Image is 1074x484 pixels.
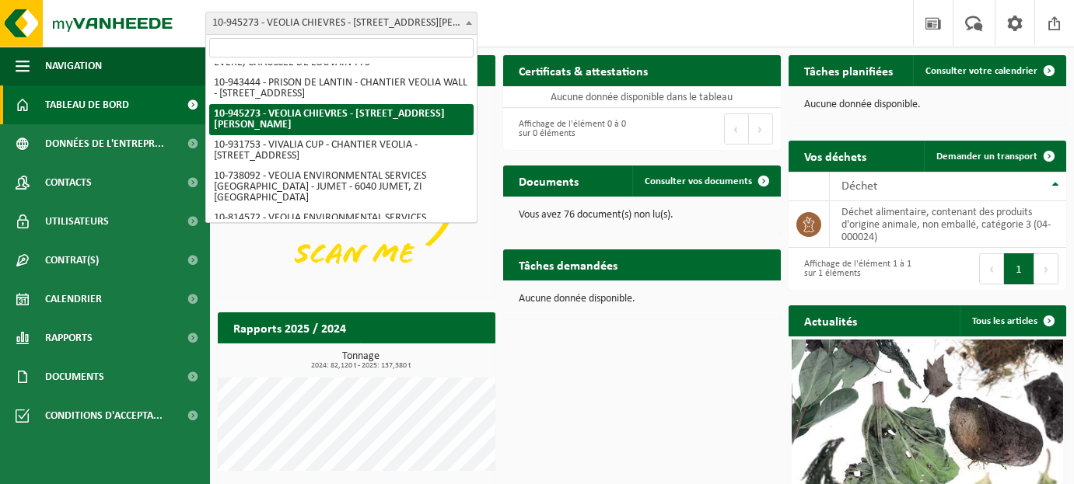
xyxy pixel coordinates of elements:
[924,141,1065,172] a: Demander un transport
[45,280,102,319] span: Calendrier
[503,165,594,196] h2: Documents
[841,180,877,193] span: Déchet
[511,112,635,146] div: Affichage de l'élément 0 à 0 sur 0 éléments
[209,73,474,104] li: 10-943444 - PRISON DE LANTIN - CHANTIER VEOLIA WALL - [STREET_ADDRESS]
[645,176,752,186] span: Consulter vos documents
[804,99,1051,110] p: Aucune donnée disponible.
[789,305,873,336] h2: Actualités
[503,249,633,280] h2: Tâches demandées
[960,305,1065,336] a: Tous les articles
[913,55,1065,86] a: Consulter votre calendrier
[45,85,129,124] span: Tableau de bord
[979,253,1004,284] button: Previous
[45,319,93,357] span: Rapports
[45,202,109,241] span: Utilisateurs
[205,12,478,35] span: 10-945273 - VEOLIA CHIEVRES - 7950 CHIÈVRES, RUE DE ST GHISLAIN 157
[724,113,749,145] button: Previous
[209,208,474,250] li: 10-814572 - VEOLIA ENVIRONMENTAL SERVICES WALLONIE - DIVERSE KLANTEN - 4460 GRÂCE-HOLLOGNE, [STRE...
[503,55,663,85] h2: Certificats & attestations
[226,351,495,370] h3: Tonnage
[206,12,477,34] span: 10-945273 - VEOLIA CHIEVRES - 7950 CHIÈVRES, RUE DE ST GHISLAIN 157
[45,163,92,202] span: Contacts
[45,47,102,85] span: Navigation
[45,396,163,435] span: Conditions d'accepta...
[789,141,882,171] h2: Vos déchets
[209,135,474,166] li: 10-931753 - VIVALIA CUP - CHANTIER VEOLIA - [STREET_ADDRESS]
[209,166,474,208] li: 10-738092 - VEOLIA ENVIRONMENTAL SERVICES [GEOGRAPHIC_DATA] - JUMET - 6040 JUMET, ZI [GEOGRAPHIC_...
[632,165,779,197] a: Consulter vos documents
[936,151,1037,162] span: Demander un transport
[789,55,908,85] h2: Tâches planifiées
[503,86,781,108] td: Aucune donnée disponible dans le tableau
[796,252,920,286] div: Affichage de l'élément 1 à 1 sur 1 éléments
[749,113,773,145] button: Next
[226,362,495,370] span: 2024: 82,120 t - 2025: 137,380 t
[925,66,1037,76] span: Consulter votre calendrier
[45,124,164,163] span: Données de l'entrepr...
[1004,253,1034,284] button: 1
[45,357,104,396] span: Documents
[209,104,474,135] li: 10-945273 - VEOLIA CHIEVRES - [STREET_ADDRESS][PERSON_NAME]
[519,210,765,221] p: Vous avez 76 document(s) non lu(s).
[519,294,765,305] p: Aucune donnée disponible.
[1034,253,1058,284] button: Next
[45,241,99,280] span: Contrat(s)
[218,312,362,343] h2: Rapports 2025 / 2024
[830,201,1066,248] td: déchet alimentaire, contenant des produits d'origine animale, non emballé, catégorie 3 (04-000024)
[360,343,494,374] a: Consulter les rapports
